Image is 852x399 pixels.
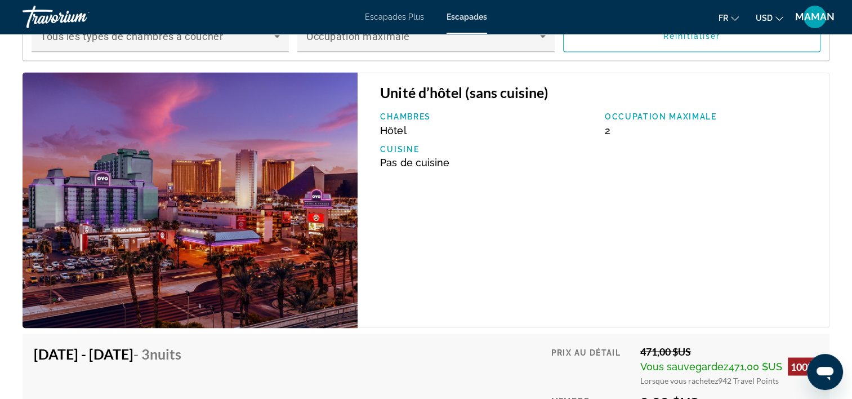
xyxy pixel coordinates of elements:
[795,11,835,23] span: MAMAN
[133,345,181,362] span: - 3
[756,10,783,26] button: Changer de devise
[807,354,843,390] iframe: Bouton de lancement de la fenêtre de messagerie
[719,14,728,23] span: Fr
[380,112,593,121] p: Chambres
[380,145,593,154] p: Cuisine
[563,20,820,52] button: Réinitialiser
[34,345,206,362] h4: [DATE] - [DATE]
[551,345,632,385] div: Prix au détail
[756,14,773,23] span: USD
[150,345,181,362] span: nuits
[788,357,818,375] div: 100%
[800,5,829,29] button: Menu utilisateur
[23,72,358,328] img: OYO Hotel & Casino Las Vegas - 3 nuits
[640,360,729,372] span: Vous sauvegardez
[718,375,779,385] span: 942 Travel Points
[640,375,718,385] span: Lorsque vous rachetez
[663,32,720,41] span: Réinitialiser
[23,2,135,32] a: Travorium
[380,157,449,169] span: Pas de cuisine
[605,112,818,121] p: Occupation maximale
[380,125,406,136] span: Hôtel
[447,12,487,21] a: Escapades
[605,125,610,136] span: 2
[380,84,818,101] h3: Unité d’hôtel (sans cuisine)
[365,12,424,21] a: Escapades Plus
[729,360,782,372] font: 471,00 $US
[640,345,691,357] font: 471,00 $US
[719,10,739,26] button: Changer la langue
